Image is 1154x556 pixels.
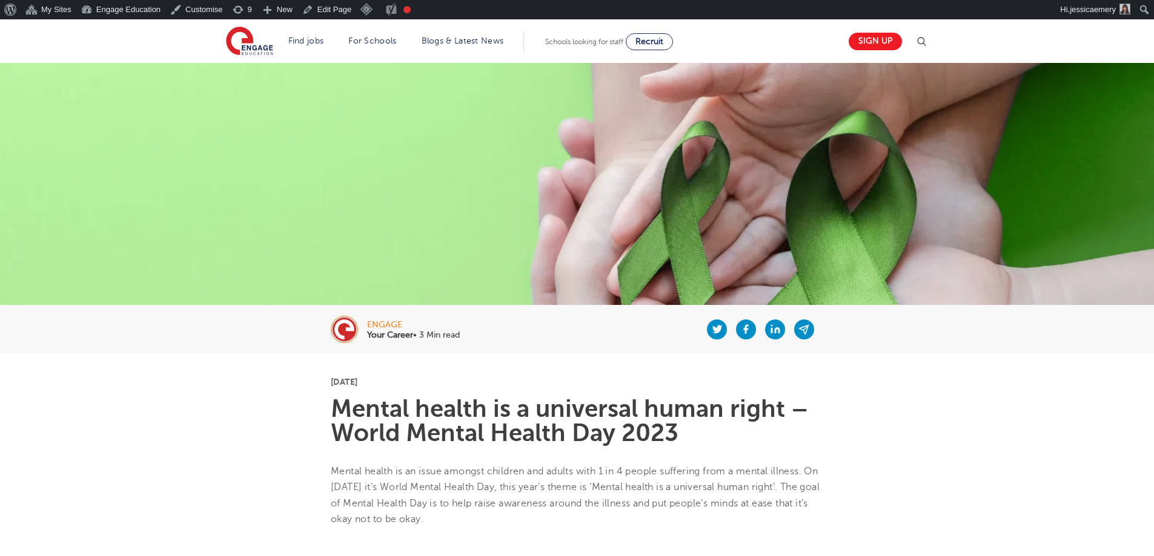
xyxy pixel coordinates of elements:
a: Recruit [626,33,673,50]
h1: Mental health is a universal human right – World Mental Health Day 2023 [331,397,823,445]
span: Schools looking for staff [545,38,623,46]
b: Your Career [367,330,413,339]
a: Find jobs [288,36,324,45]
img: Engage Education [226,27,273,57]
p: • 3 Min read [367,331,460,339]
a: Blogs & Latest News [422,36,504,45]
p: [DATE] [331,378,823,386]
div: engage [367,321,460,329]
span: Mental health is an issue amongst children and adults with 1 in 4 people suffering from a mental ... [331,466,820,525]
span: jessicaemery [1070,5,1116,14]
a: Sign up [849,33,902,50]
div: Focus keyphrase not set [403,6,411,13]
span: Recruit [635,37,663,46]
a: For Schools [348,36,396,45]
